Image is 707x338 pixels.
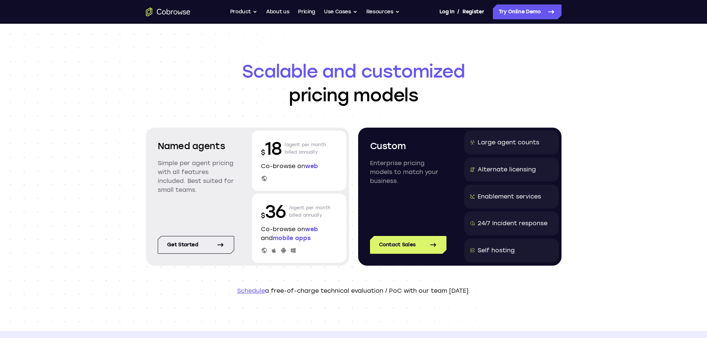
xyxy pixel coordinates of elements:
[289,200,331,223] p: /agent per month billed annually
[261,148,265,157] span: $
[146,286,562,295] p: a free-of-charge technical evaluation / PoC with our team [DATE].
[324,4,357,19] button: Use Cases
[305,226,318,233] span: web
[478,138,539,147] div: Large agent counts
[370,159,446,186] p: Enterprise pricing models to match your business.
[261,225,337,243] p: Co-browse on and
[273,234,311,242] span: mobile apps
[237,287,265,294] a: Schedule
[478,165,536,174] div: Alternate licensing
[370,236,446,254] a: Contact Sales
[158,159,234,194] p: Simple per agent pricing with all features included. Best suited for small teams.
[146,59,562,83] span: Scalable and customized
[261,162,337,171] p: Co-browse on
[285,137,326,160] p: /agent per month billed annually
[366,4,400,19] button: Resources
[261,211,265,220] span: $
[146,59,562,107] h1: pricing models
[266,4,289,19] a: About us
[298,4,315,19] a: Pricing
[478,219,547,228] div: 24/7 Incident response
[478,192,541,201] div: Enablement services
[261,137,282,160] p: 18
[158,140,234,153] h2: Named agents
[261,200,286,223] p: 36
[493,4,562,19] a: Try Online Demo
[462,4,484,19] a: Register
[457,7,459,16] span: /
[146,7,190,16] a: Go to the home page
[439,4,454,19] a: Log In
[305,163,318,170] span: web
[370,140,446,153] h2: Custom
[230,4,258,19] button: Product
[158,236,234,254] a: Get started
[478,246,515,255] div: Self hosting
